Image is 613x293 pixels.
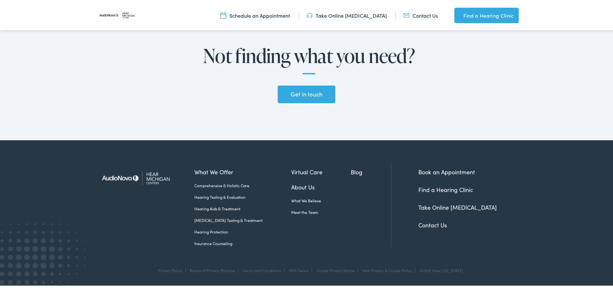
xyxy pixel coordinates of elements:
[362,266,412,272] a: Web Privacy & Cookie Policy
[190,266,235,272] a: Notice of Privacy Practice
[158,266,182,272] a: Privacy Policy
[194,216,291,222] a: [MEDICAL_DATA] Testing & Treatment
[316,266,355,272] a: Cookie Privacy Notice
[194,193,291,199] a: Hearing Testing & Evaluation
[454,6,519,22] a: Find a Hearing Clinic
[418,202,497,210] a: Take Online [MEDICAL_DATA]
[289,266,309,272] a: SMS Terms
[220,11,290,18] a: Schedule an Appointment
[194,239,291,245] a: Insurance Counseling
[194,228,291,233] a: Hearing Protection
[404,11,409,18] img: utility icon
[278,84,335,102] a: Get in touch
[194,166,291,175] a: What We Offer
[291,208,351,214] a: Meet the Team
[194,181,291,187] a: Comprehensive & Holistic Care
[418,184,473,192] a: Find a Hearing Clinic
[291,181,351,190] a: About Us
[220,11,226,18] img: utility icon
[418,220,447,228] a: Contact Us
[243,266,281,272] a: Terms and Conditions
[291,166,351,175] a: Virtual Care
[307,11,387,18] a: Take Online [MEDICAL_DATA]
[454,10,460,18] img: utility icon
[416,267,463,271] div: ©2025 Hear [US_STATE]
[193,44,425,73] h2: Not finding what you need?
[291,197,351,202] a: What We Believe
[418,167,475,175] a: Book an Appointment
[97,161,183,192] img: Hear Michigan
[307,11,312,18] img: utility icon
[194,205,291,210] a: Hearing Aids & Treatment
[351,166,391,175] a: Blog
[404,11,438,18] a: Contact Us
